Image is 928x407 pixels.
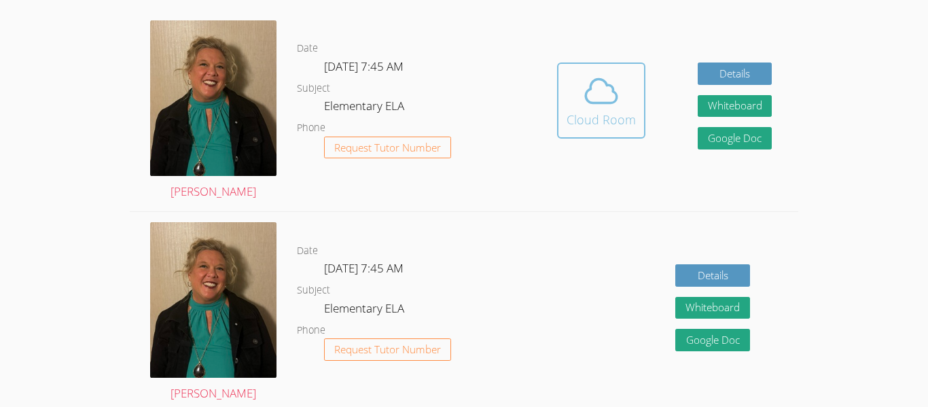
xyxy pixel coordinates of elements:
a: Details [698,63,772,85]
dt: Date [297,40,318,57]
a: [PERSON_NAME] [150,20,276,201]
dt: Subject [297,282,330,299]
button: Request Tutor Number [324,338,451,361]
dd: Elementary ELA [324,299,407,322]
span: Request Tutor Number [334,344,441,355]
a: Google Doc [698,127,772,149]
dt: Subject [297,80,330,97]
dt: Phone [297,120,325,137]
dt: Phone [297,322,325,339]
button: Request Tutor Number [324,137,451,159]
span: [DATE] 7:45 AM [324,260,404,276]
a: [PERSON_NAME] [150,222,276,403]
button: Whiteboard [698,95,772,118]
button: Whiteboard [675,297,750,319]
div: Cloud Room [567,110,636,129]
dd: Elementary ELA [324,96,407,120]
a: Details [675,264,750,287]
img: IMG_0043.jpeg [150,222,276,378]
a: Google Doc [675,329,750,351]
span: [DATE] 7:45 AM [324,58,404,74]
img: IMG_0043.jpeg [150,20,276,176]
button: Cloud Room [557,63,645,139]
span: Request Tutor Number [334,143,441,153]
dt: Date [297,243,318,260]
